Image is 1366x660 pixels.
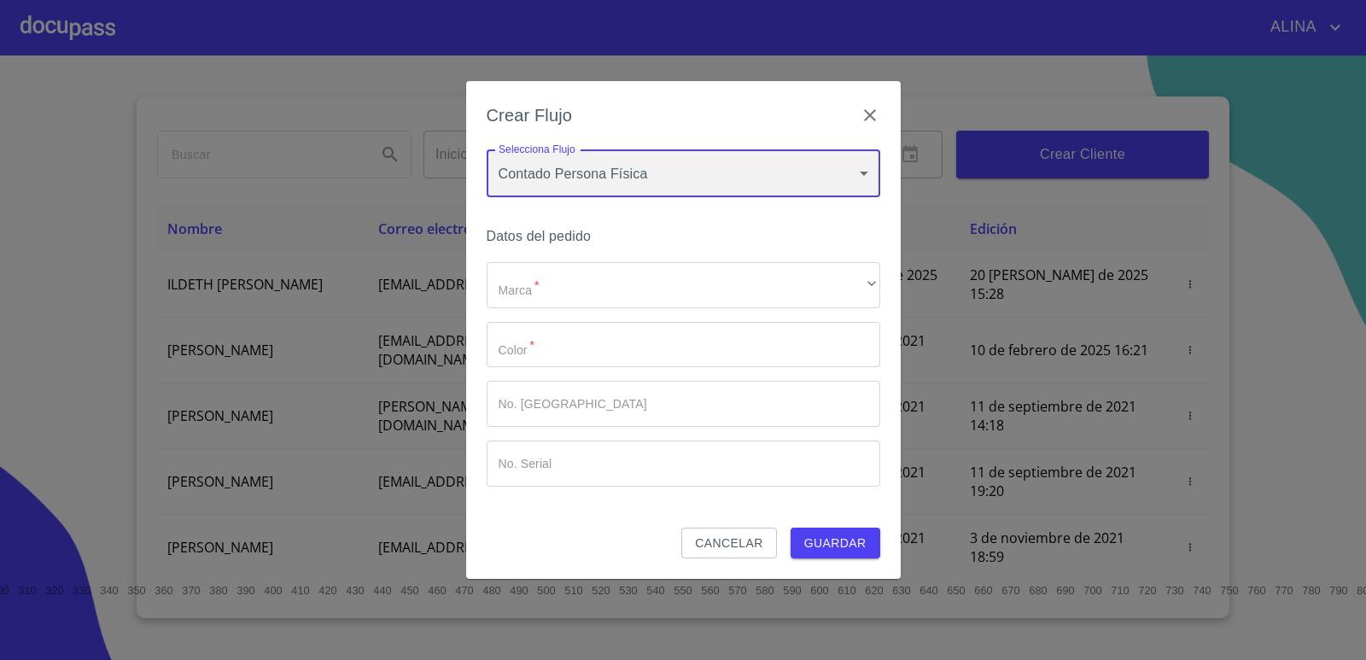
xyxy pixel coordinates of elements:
[487,102,573,129] h6: Crear Flujo
[487,149,880,197] div: Contado Persona Física
[804,533,867,554] span: Guardar
[681,528,776,559] button: Cancelar
[695,533,762,554] span: Cancelar
[791,528,880,559] button: Guardar
[487,262,880,308] div: ​
[487,225,880,248] h6: Datos del pedido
